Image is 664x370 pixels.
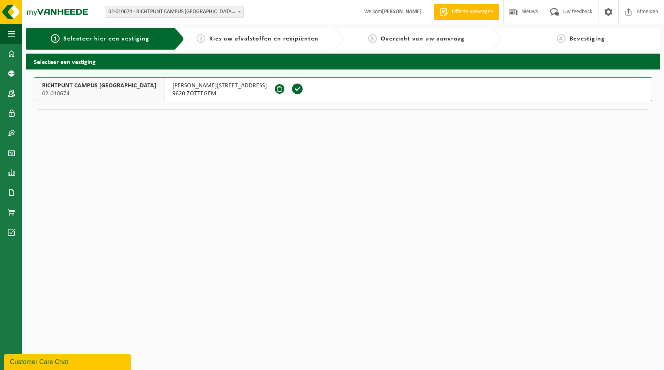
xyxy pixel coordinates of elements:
span: 1 [51,34,60,43]
button: RICHTPUNT CAMPUS [GEOGRAPHIC_DATA] 02-010674 [PERSON_NAME][STREET_ADDRESS]9620 ZOTTEGEM [34,77,652,101]
strong: [PERSON_NAME] [382,9,422,15]
span: 4 [557,34,566,43]
span: 02-010674 - RICHTPUNT CAMPUS ZOTTEGEM - ZOTTEGEM [105,6,243,17]
iframe: chat widget [4,353,133,370]
span: Selecteer hier een vestiging [64,36,149,42]
span: 02-010674 - RICHTPUNT CAMPUS ZOTTEGEM - ZOTTEGEM [105,6,244,18]
span: Overzicht van uw aanvraag [381,36,465,42]
span: 2 [197,34,205,43]
span: Bevestiging [569,36,605,42]
span: [PERSON_NAME][STREET_ADDRESS] [172,82,267,90]
span: Offerte aanvragen [450,8,495,16]
h2: Selecteer een vestiging [26,54,660,69]
span: Kies uw afvalstoffen en recipiënten [209,36,318,42]
a: Offerte aanvragen [434,4,499,20]
span: RICHTPUNT CAMPUS [GEOGRAPHIC_DATA] [42,82,156,90]
span: 9620 ZOTTEGEM [172,90,267,98]
span: 3 [368,34,377,43]
span: 02-010674 [42,90,156,98]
